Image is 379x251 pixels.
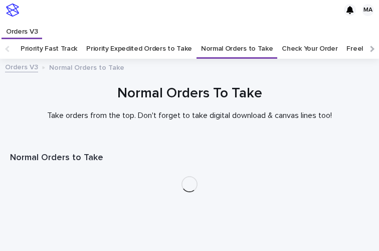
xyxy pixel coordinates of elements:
[10,152,369,164] h1: Normal Orders to Take
[201,39,273,59] a: Normal Orders to Take
[6,4,19,17] img: stacker-logo-s-only.png
[10,84,369,103] h1: Normal Orders To Take
[49,61,124,72] p: Normal Orders to Take
[362,4,374,16] div: MA
[10,111,369,120] p: Take orders from the top. Don't forget to take digital download & canvas lines too!
[21,39,77,59] a: Priority Fast Track
[282,39,337,59] a: Check Your Order
[5,61,38,72] a: Orders V3
[6,20,38,36] p: Orders V3
[2,20,42,38] a: Orders V3
[86,39,192,59] a: Priority Expedited Orders to Take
